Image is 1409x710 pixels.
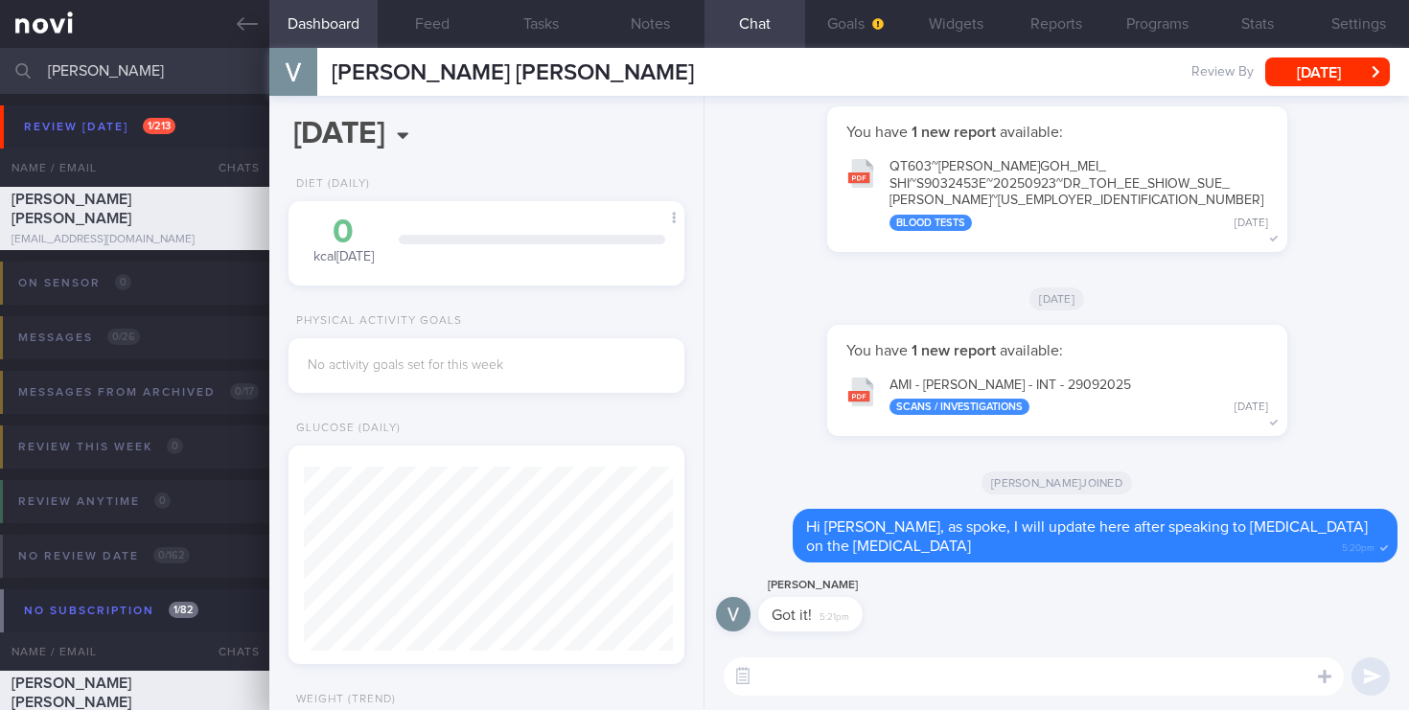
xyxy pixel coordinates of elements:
span: 0 / 17 [230,383,259,400]
div: Diet (Daily) [289,177,370,192]
span: [PERSON_NAME] [PERSON_NAME] [12,192,131,226]
p: You have available: [846,123,1268,142]
div: [DATE] [1235,217,1268,231]
button: [DATE] [1265,57,1390,86]
span: Review By [1191,64,1254,81]
span: [PERSON_NAME] [PERSON_NAME] [332,61,694,84]
span: 0 / 26 [107,329,140,345]
p: You have available: [846,341,1268,360]
div: 0 [308,216,380,249]
div: Chats [193,149,269,187]
div: kcal [DATE] [308,216,380,266]
span: [DATE] [1029,287,1084,310]
div: Review this week [13,434,188,460]
div: Chats [193,632,269,671]
strong: 1 new report [908,343,1000,358]
div: On sensor [13,270,136,296]
button: QT603~[PERSON_NAME]GOH_MEI_SHI~S9032453E~20250923~DR_TOH_EE_SHIOW_SUE_[PERSON_NAME]~[US_EMPLOYER_... [837,147,1278,240]
span: Got it! [772,607,812,623]
span: 0 [154,492,171,509]
div: No review date [13,543,195,569]
div: Messages from Archived [13,379,264,405]
div: Review anytime [13,489,175,515]
span: 0 / 162 [153,547,190,563]
div: QT603~[PERSON_NAME] GOH_ MEI_ SHI~S9032453E~20250923~DR_ TOH_ EE_ SHIOW_ SUE_ [PERSON_NAME]~[US_E... [889,159,1268,231]
div: No subscription [19,598,203,624]
strong: 1 new report [908,125,1000,140]
div: Physical Activity Goals [289,314,462,329]
div: Messages [13,325,145,351]
div: Scans / Investigations [889,399,1029,415]
div: Glucose (Daily) [289,422,401,436]
span: 0 [115,274,131,290]
div: Blood Tests [889,215,972,231]
span: 1 / 213 [143,118,175,134]
div: Review [DATE] [19,114,180,140]
div: Weight (Trend) [289,693,396,707]
div: AMI - [PERSON_NAME] - INT - 29092025 [889,378,1268,416]
span: 0 [167,438,183,454]
div: [EMAIL_ADDRESS][DOMAIN_NAME] [12,233,258,247]
div: No activity goals set for this week [308,357,665,375]
span: [PERSON_NAME] joined [982,471,1132,494]
button: AMI - [PERSON_NAME] - INT - 29092025 Scans / Investigations [DATE] [837,365,1278,425]
span: 5:20pm [1342,537,1374,555]
div: [DATE] [1235,401,1268,415]
span: 5:21pm [820,606,849,624]
span: [PERSON_NAME] [PERSON_NAME] [12,676,131,710]
div: [PERSON_NAME] [758,574,920,597]
span: 1 / 82 [169,602,198,618]
span: Hi [PERSON_NAME], as spoke, I will update here after speaking to [MEDICAL_DATA] on the [MEDICAL_D... [806,519,1368,554]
